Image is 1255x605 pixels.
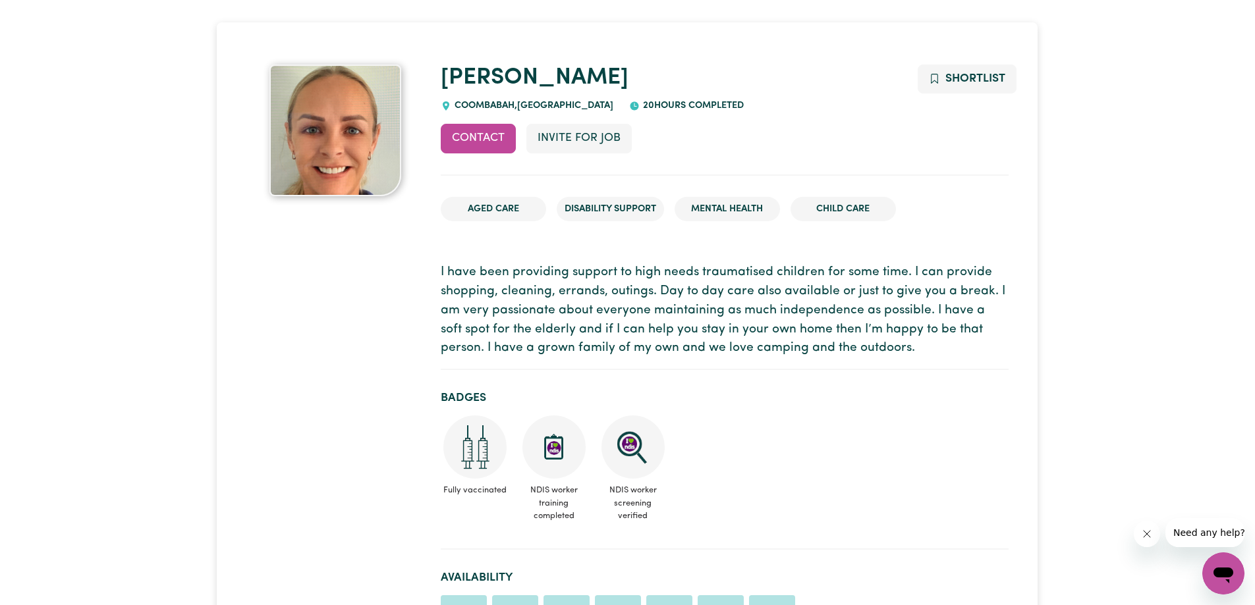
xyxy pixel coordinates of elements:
[1165,518,1244,547] iframe: Message from company
[246,65,424,196] a: Janice's profile picture'
[441,66,628,90] a: [PERSON_NAME]
[441,197,546,222] li: Aged Care
[269,65,401,196] img: Janice
[8,9,80,20] span: Need any help?
[675,197,780,222] li: Mental Health
[918,65,1017,93] button: Add to shortlist
[441,479,509,502] span: Fully vaccinated
[601,415,665,479] img: NDIS Worker Screening Verified
[441,263,1009,358] p: I have been providing support to high needs traumatised children for some time. I can provide sho...
[557,197,664,222] li: Disability Support
[520,479,588,527] span: NDIS worker training completed
[640,101,744,111] span: 20 hours completed
[441,571,1009,585] h2: Availability
[526,124,632,153] button: Invite for Job
[441,124,516,153] button: Contact
[599,479,667,527] span: NDIS worker screening verified
[791,197,896,222] li: Child care
[441,391,1009,405] h2: Badges
[451,101,613,111] span: COOMBABAH , [GEOGRAPHIC_DATA]
[945,73,1005,84] span: Shortlist
[522,415,586,479] img: CS Academy: Introduction to NDIS Worker Training course completed
[1202,552,1244,594] iframe: Button to launch messaging window
[443,415,507,479] img: Care and support worker has received 2 doses of COVID-19 vaccine
[1134,521,1160,547] iframe: Close message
